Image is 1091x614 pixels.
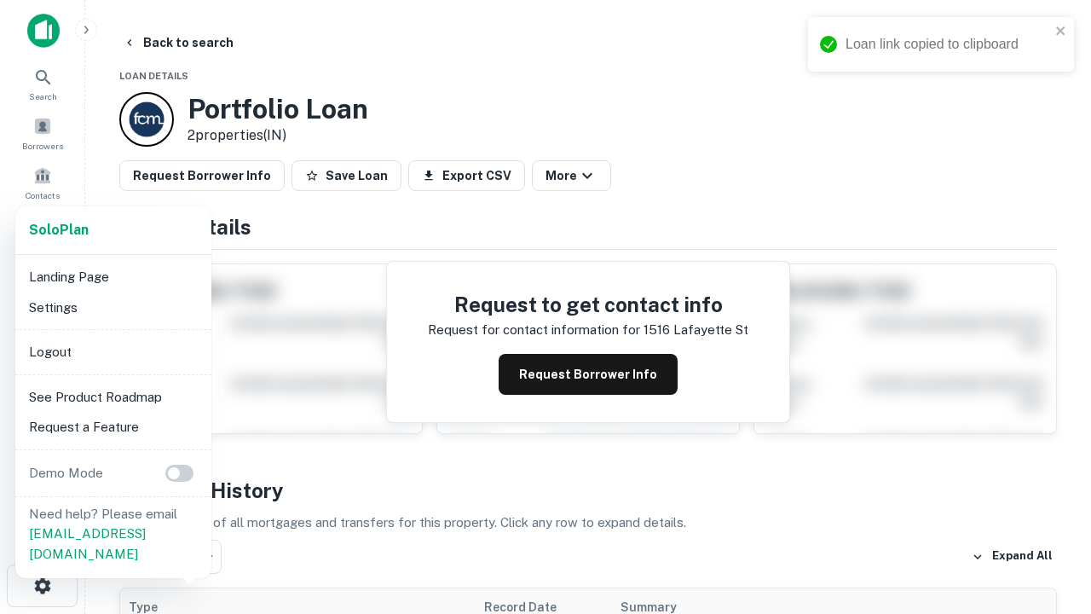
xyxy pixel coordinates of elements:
[22,412,205,443] li: Request a Feature
[22,463,110,484] p: Demo Mode
[22,262,205,293] li: Landing Page
[846,34,1050,55] div: Loan link copied to clipboard
[29,222,89,238] strong: Solo Plan
[1055,24,1067,40] button: close
[29,220,89,240] a: SoloPlan
[22,382,205,413] li: See Product Roadmap
[29,526,146,561] a: [EMAIL_ADDRESS][DOMAIN_NAME]
[1006,423,1091,505] iframe: Chat Widget
[22,337,205,368] li: Logout
[29,504,198,565] p: Need help? Please email
[22,293,205,323] li: Settings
